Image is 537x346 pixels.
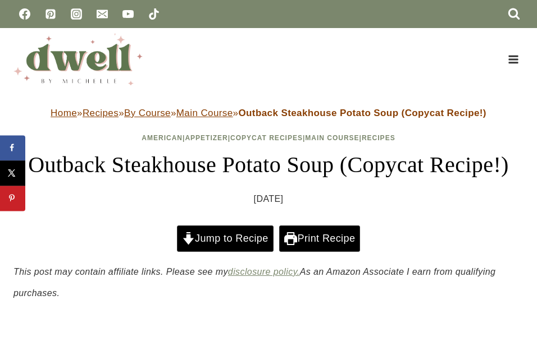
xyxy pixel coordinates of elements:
a: Recipes [362,134,395,142]
a: TikTok [143,3,165,25]
time: [DATE] [254,191,284,207]
a: Print Recipe [279,225,360,251]
a: By Course [124,108,171,118]
em: This post may contain affiliate links. Please see my As an Amazon Associate I earn from qualifyin... [13,267,495,298]
span: » » » » [51,108,486,118]
a: Home [51,108,77,118]
a: Email [91,3,113,25]
a: Jump to Recipe [177,225,274,251]
a: Facebook [13,3,36,25]
strong: Outback Steakhouse Potato Soup (Copycat Recipe!) [238,108,486,118]
a: Recipes [83,108,119,118]
a: Main Course [305,134,359,142]
img: DWELL by michelle [13,34,143,85]
a: Main Course [176,108,233,118]
a: American [142,134,183,142]
a: Pinterest [39,3,62,25]
a: Appetizer [185,134,227,142]
a: disclosure policy. [228,267,300,276]
button: Open menu [503,50,524,68]
h1: Outback Steakhouse Potato Soup (Copycat Recipe!) [13,148,524,182]
a: Copycat Recipes [230,134,303,142]
a: YouTube [117,3,139,25]
button: View Search Form [504,4,524,24]
span: | | | | [142,134,395,142]
a: Instagram [65,3,88,25]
